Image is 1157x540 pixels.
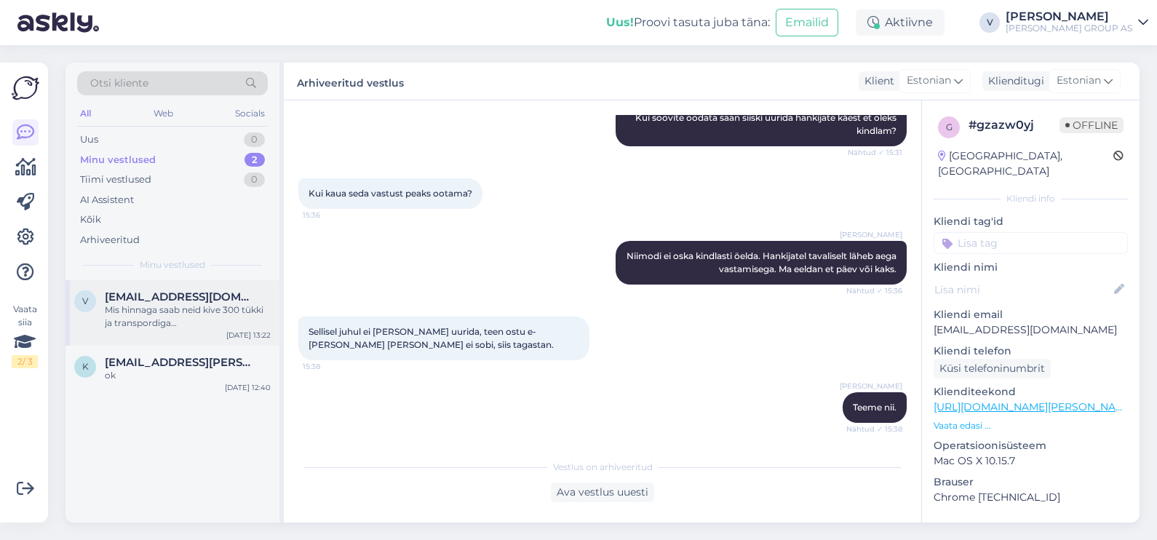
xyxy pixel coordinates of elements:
[80,153,156,167] div: Minu vestlused
[934,282,1111,298] input: Lisa nimi
[979,12,1000,33] div: V
[840,229,902,240] span: [PERSON_NAME]
[859,74,894,89] div: Klient
[846,424,902,434] span: Nähtud ✓ 15:38
[907,73,951,89] span: Estonian
[1006,11,1148,34] a: [PERSON_NAME][PERSON_NAME] GROUP AS
[551,483,654,502] div: Ava vestlus uuesti
[627,250,899,274] span: Niimodi ei oska kindlasti öelda. Hankijatel tavaliselt läheb aega vastamisega. Ma eeldan et päev ...
[244,153,265,167] div: 2
[776,9,838,36] button: Emailid
[297,71,404,91] label: Arhiveeritud vestlus
[105,290,256,303] span: Veiko.palm@gmail.com
[553,461,653,474] span: Vestlus on arhiveeritud
[934,322,1128,338] p: [EMAIL_ADDRESS][DOMAIN_NAME]
[934,453,1128,469] p: Mac OS X 10.15.7
[856,9,945,36] div: Aktiivne
[934,490,1128,505] p: Chrome [TECHNICAL_ID]
[846,285,902,296] span: Nähtud ✓ 15:36
[946,122,953,132] span: g
[232,104,268,123] div: Socials
[80,172,151,187] div: Tiimi vestlused
[934,359,1051,378] div: Küsi telefoninumbrit
[80,213,101,227] div: Kõik
[982,74,1044,89] div: Klienditugi
[309,326,554,350] span: Sellisel juhul ei [PERSON_NAME] uurida, teen ostu e-[PERSON_NAME] [PERSON_NAME] ei sobi, siis tag...
[606,14,770,31] div: Proovi tasuta juba täna:
[225,382,271,393] div: [DATE] 12:40
[848,147,902,158] span: Nähtud ✓ 15:31
[151,104,176,123] div: Web
[934,384,1128,400] p: Klienditeekond
[934,192,1128,205] div: Kliendi info
[938,148,1113,179] div: [GEOGRAPHIC_DATA], [GEOGRAPHIC_DATA]
[934,438,1128,453] p: Operatsioonisüsteem
[1057,73,1101,89] span: Estonian
[105,303,271,330] div: Mis hinnaga saab neid kive 300 tükki ja transpordiga [GEOGRAPHIC_DATA] linna.
[77,104,94,123] div: All
[80,132,98,147] div: Uus
[82,361,89,372] span: k
[853,402,896,413] span: Teeme nii.
[244,132,265,147] div: 0
[140,258,205,271] span: Minu vestlused
[90,76,148,91] span: Otsi kliente
[244,172,265,187] div: 0
[12,303,38,368] div: Vaata siia
[934,232,1128,254] input: Lisa tag
[934,214,1128,229] p: Kliendi tag'id
[969,116,1059,134] div: # gzazw0yj
[309,188,472,199] span: Kui kaua seda vastust peaks ootama?
[105,356,256,369] span: klienditugi@bauhoff.ee
[1006,11,1132,23] div: [PERSON_NAME]
[606,15,634,29] b: Uus!
[934,520,1128,533] div: [PERSON_NAME]
[303,210,357,221] span: 15:36
[80,193,134,207] div: AI Assistent
[934,344,1128,359] p: Kliendi telefon
[934,260,1128,275] p: Kliendi nimi
[934,419,1128,432] p: Vaata edasi ...
[840,381,902,392] span: [PERSON_NAME]
[12,74,39,102] img: Askly Logo
[1059,117,1124,133] span: Offline
[12,355,38,368] div: 2 / 3
[303,361,357,372] span: 15:38
[1006,23,1132,34] div: [PERSON_NAME] GROUP AS
[226,330,271,341] div: [DATE] 13:22
[934,400,1134,413] a: [URL][DOMAIN_NAME][PERSON_NAME]
[105,369,271,382] div: ok
[934,307,1128,322] p: Kliendi email
[82,295,88,306] span: V
[934,475,1128,490] p: Brauser
[80,233,140,247] div: Arhiveeritud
